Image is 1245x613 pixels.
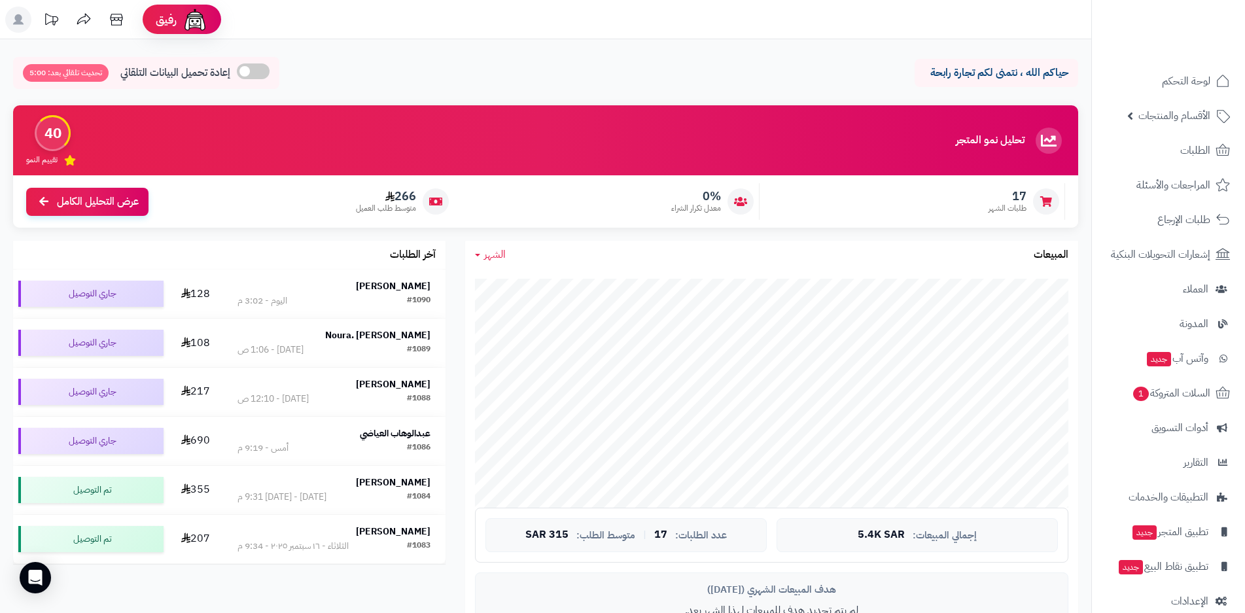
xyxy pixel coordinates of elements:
[1111,245,1210,264] span: إشعارات التحويلات البنكية
[1100,412,1237,444] a: أدوات التسويق
[1100,65,1237,97] a: لوحة التحكم
[1183,280,1208,298] span: العملاء
[1100,377,1237,409] a: السلات المتروكة1
[1100,273,1237,305] a: العملاء
[675,530,727,541] span: عدد الطلبات:
[169,466,222,514] td: 355
[1100,447,1237,478] a: التقارير
[913,530,977,541] span: إجمالي المبيعات:
[1132,525,1157,540] span: جديد
[169,270,222,318] td: 128
[989,203,1026,214] span: طلبات الشهر
[1132,384,1210,402] span: السلات المتروكة
[1119,560,1143,574] span: جديد
[407,491,430,504] div: #1084
[576,530,635,541] span: متوسط الطلب:
[356,525,430,538] strong: [PERSON_NAME]
[1138,107,1210,125] span: الأقسام والمنتجات
[20,562,51,593] div: Open Intercom Messenger
[407,294,430,307] div: #1090
[182,7,208,33] img: ai-face.png
[956,135,1025,147] h3: تحليل نمو المتجر
[1100,308,1237,340] a: المدونة
[485,583,1058,597] div: هدف المبيعات الشهري ([DATE])
[989,189,1026,203] span: 17
[407,393,430,406] div: #1088
[1180,141,1210,160] span: الطلبات
[356,476,430,489] strong: [PERSON_NAME]
[169,515,222,563] td: 207
[671,189,721,203] span: 0%
[1100,135,1237,166] a: الطلبات
[1147,352,1171,366] span: جديد
[26,188,149,216] a: عرض التحليل الكامل
[390,249,436,261] h3: آخر الطلبات
[156,12,177,27] span: رفيق
[356,203,416,214] span: متوسط طلب العميل
[1133,387,1149,401] span: 1
[1151,419,1208,437] span: أدوات التسويق
[1157,211,1210,229] span: طلبات الإرجاع
[1162,72,1210,90] span: لوحة التحكم
[26,154,58,166] span: تقييم النمو
[1171,592,1208,610] span: الإعدادات
[18,330,164,356] div: جاري التوصيل
[237,491,326,504] div: [DATE] - [DATE] 9:31 م
[1100,551,1237,582] a: تطبيق نقاط البيعجديد
[18,281,164,307] div: جاري التوصيل
[671,203,721,214] span: معدل تكرار الشراء
[237,393,309,406] div: [DATE] - 12:10 ص
[1180,315,1208,333] span: المدونة
[1100,239,1237,270] a: إشعارات التحويلات البنكية
[325,328,430,342] strong: Noura. [PERSON_NAME]
[858,529,905,541] span: 5.4K SAR
[169,417,222,465] td: 690
[35,7,67,36] a: تحديثات المنصة
[18,379,164,405] div: جاري التوصيل
[1117,557,1208,576] span: تطبيق نقاط البيع
[407,343,430,357] div: #1089
[1100,169,1237,201] a: المراجعات والأسئلة
[1034,249,1068,261] h3: المبيعات
[360,427,430,440] strong: عبدالوهاب العياضي
[924,65,1068,80] p: حياكم الله ، نتمنى لكم تجارة رابحة
[237,540,349,553] div: الثلاثاء - ١٦ سبتمبر ٢٠٢٥ - 9:34 م
[57,194,139,209] span: عرض التحليل الكامل
[356,377,430,391] strong: [PERSON_NAME]
[407,540,430,553] div: #1083
[169,368,222,416] td: 217
[237,343,304,357] div: [DATE] - 1:06 ص
[237,442,289,455] div: أمس - 9:19 م
[484,247,506,262] span: الشهر
[18,477,164,503] div: تم التوصيل
[654,529,667,541] span: 17
[1100,482,1237,513] a: التطبيقات والخدمات
[169,319,222,367] td: 108
[407,442,430,455] div: #1086
[1129,488,1208,506] span: التطبيقات والخدمات
[18,526,164,552] div: تم التوصيل
[120,65,230,80] span: إعادة تحميل البيانات التلقائي
[643,530,646,540] span: |
[356,189,416,203] span: 266
[23,64,109,82] span: تحديث تلقائي بعد: 5:00
[1100,343,1237,374] a: وآتس آبجديد
[1100,516,1237,548] a: تطبيق المتجرجديد
[525,529,569,541] span: 315 SAR
[475,247,506,262] a: الشهر
[1146,349,1208,368] span: وآتس آب
[1100,204,1237,236] a: طلبات الإرجاع
[237,294,287,307] div: اليوم - 3:02 م
[18,428,164,454] div: جاري التوصيل
[356,279,430,293] strong: [PERSON_NAME]
[1136,176,1210,194] span: المراجعات والأسئلة
[1184,453,1208,472] span: التقارير
[1131,523,1208,541] span: تطبيق المتجر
